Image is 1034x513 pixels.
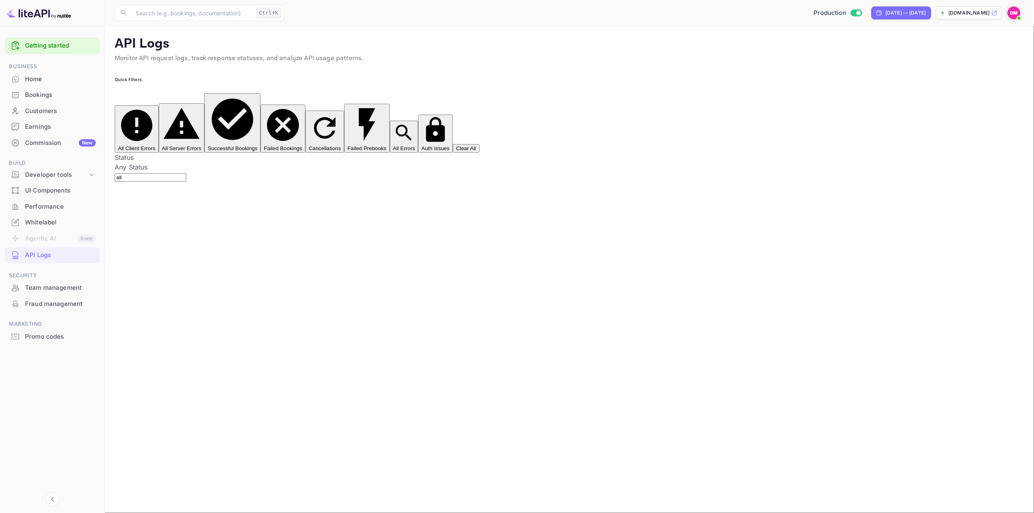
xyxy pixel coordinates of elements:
div: Earnings [25,122,96,132]
div: Promo codes [5,329,100,345]
div: Team management [25,283,96,293]
div: Getting started [5,38,100,54]
span: Business [5,62,100,71]
button: All Errors [390,121,418,153]
button: Successful Bookings [204,93,261,153]
a: CommissionNew [5,135,100,150]
div: Developer tools [25,170,88,180]
div: Switch to Sandbox mode [810,8,865,18]
a: UI Components [5,183,100,198]
div: Whitelabel [25,218,96,227]
div: Ctrl+K [256,8,281,18]
a: API Logs [5,247,100,262]
div: New [79,139,96,147]
div: Customers [25,107,96,116]
div: CommissionNew [5,135,100,151]
img: LiteAPI logo [6,6,71,19]
a: Team management [5,280,100,295]
button: All Client Errors [115,105,159,153]
div: Earnings [5,119,100,135]
div: Bookings [5,87,100,103]
div: API Logs [25,251,96,260]
a: Bookings [5,87,100,102]
a: Earnings [5,119,100,134]
div: Performance [25,202,96,211]
div: Bookings [25,90,96,100]
a: Home [5,71,100,86]
button: Cancellations [305,111,344,153]
button: Failed Bookings [261,105,305,153]
img: Dylan McLean [1007,6,1020,19]
span: Build [5,159,100,168]
div: Performance [5,199,100,215]
div: Home [25,75,96,84]
p: [DOMAIN_NAME] [948,9,990,17]
span: Marketing [5,320,100,329]
label: Status [115,153,134,161]
div: Fraud management [25,299,96,309]
div: Commission [25,138,96,148]
a: Fraud management [5,296,100,311]
a: Getting started [25,41,96,50]
div: Promo codes [25,332,96,341]
div: Developer tools [5,168,100,182]
span: Production [813,8,846,18]
button: Collapse navigation [45,492,60,507]
p: Monitor API request logs, track response statuses, and analyze API usage patterns. [115,54,1024,63]
div: Team management [5,280,100,296]
div: [DATE] — [DATE] [885,9,926,17]
button: Failed Prebooks [344,104,389,152]
div: UI Components [5,183,100,199]
div: Any Status [115,162,1024,172]
div: Whitelabel [5,215,100,230]
div: UI Components [25,186,96,195]
button: All Server Errors [159,103,205,153]
a: Whitelabel [5,215,100,230]
a: Promo codes [5,329,100,344]
button: Auth Issues [418,115,453,153]
button: Clear All [453,144,479,153]
div: Fraud management [5,296,100,312]
p: API Logs [115,36,1024,52]
div: Home [5,71,100,87]
h6: Quick Filters [115,77,1024,83]
a: Customers [5,103,100,118]
input: Search (e.g. bookings, documentation) [131,5,253,21]
span: Security [5,271,100,280]
div: Customers [5,103,100,119]
a: Performance [5,199,100,214]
